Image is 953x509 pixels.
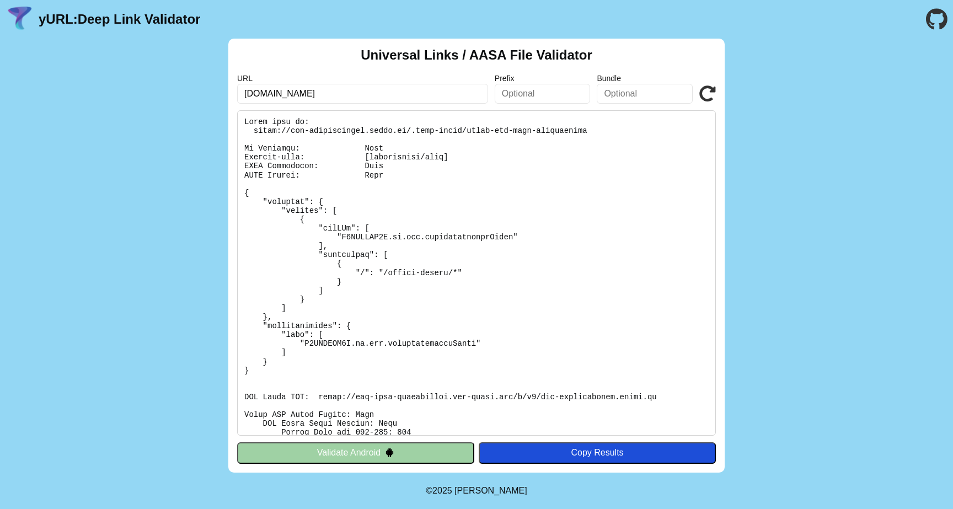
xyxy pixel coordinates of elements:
div: Copy Results [484,448,710,458]
button: Validate Android [237,442,474,463]
a: Michael Ibragimchayev's Personal Site [454,486,527,495]
button: Copy Results [479,442,716,463]
a: yURL:Deep Link Validator [39,12,200,27]
footer: © [426,473,527,509]
img: yURL Logo [6,5,34,34]
input: Optional [597,84,693,104]
label: URL [237,74,488,83]
h2: Universal Links / AASA File Validator [361,47,592,63]
span: 2025 [432,486,452,495]
input: Required [237,84,488,104]
pre: Lorem ipsu do: sitam://con-adipiscingel.seddo.ei/.temp-incid/utlab-etd-magn-aliquaenima Mi Veniam... [237,110,716,436]
label: Prefix [495,74,591,83]
label: Bundle [597,74,693,83]
img: droidIcon.svg [385,448,394,457]
input: Optional [495,84,591,104]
